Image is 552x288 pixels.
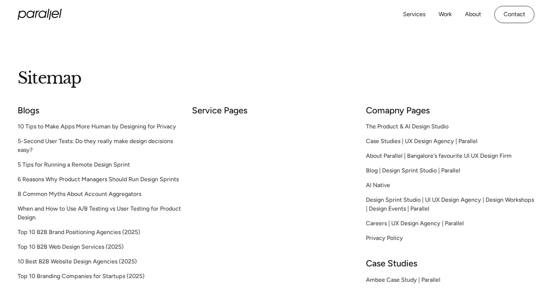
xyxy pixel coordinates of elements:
[18,190,186,198] a: 8 Common Myths About Account Aggregators
[366,219,534,228] a: Careers | UX Design Agency | Parallel
[366,152,534,160] a: About Parallel | Bangalore's favourite UI UX Design Firm
[18,272,186,281] a: Top 10 Branding Companies for Startups (2025)
[18,204,186,222] a: When and How to Use A/B Testing vs User Testing for Product Design
[465,9,481,20] a: About
[366,196,534,213] a: Design Sprint Studio | UI UX Design Agency | Design Workshops | Design Events | Parallel
[366,122,534,131] a: The Product & AI Design Studio
[18,160,186,169] a: 5 Tips for Running a Remote Design Sprint
[18,243,186,251] a: Top 10 B2B Web Design Services (2025)
[366,276,534,284] a: Ambee Case Study | Parallel
[366,137,534,146] a: Case Studies | UX Design Agency | Parallel
[18,137,186,154] a: 5-Second User Tests: Do they really make design decisions easy?
[366,260,534,266] h2: Case Studies
[18,228,186,237] a: Top 10 B2B Brand Positioning Agencies (2025)
[18,9,62,20] a: home
[366,107,534,113] h2: Comapny Pages
[18,107,186,113] h2: Blogs
[494,6,534,23] a: Contact
[403,9,425,20] a: Services
[366,181,534,190] a: AI Native
[192,107,360,113] h2: Service Pages
[18,175,186,184] a: 6 Reasons Why Product Managers Should Run Design Sprints
[366,234,534,243] a: Privacy Policy
[18,70,534,84] h1: Sitemap
[18,122,186,131] a: 10 Tips to Make Apps More Human by Designing for Privacy
[366,166,534,175] a: Blog | Design Sprint Studio | Parallel
[18,257,186,266] a: 10 Best B2B Website Design Agencies (2025)
[439,9,452,20] a: Work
